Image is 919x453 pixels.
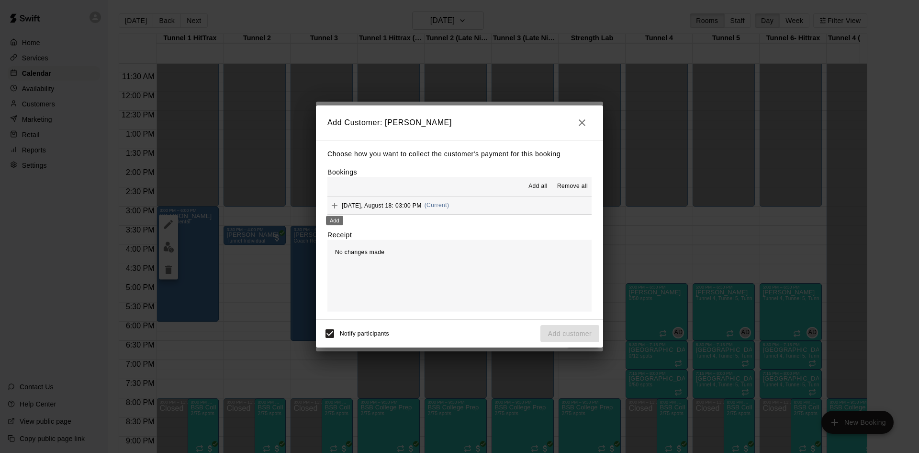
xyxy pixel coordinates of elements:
button: Add[DATE], August 18: 03:00 PM(Current) [327,197,592,214]
p: Choose how you want to collect the customer's payment for this booking [327,148,592,160]
label: Receipt [327,230,352,240]
span: Add [327,201,342,209]
span: Remove all [557,182,588,191]
button: Remove all [553,179,592,194]
h2: Add Customer: [PERSON_NAME] [316,105,603,140]
span: (Current) [425,202,449,209]
span: No changes made [335,249,384,256]
label: Bookings [327,168,357,176]
button: Add all [523,179,553,194]
span: Notify participants [340,330,389,337]
span: Add all [528,182,548,191]
span: [DATE], August 18: 03:00 PM [342,202,422,209]
div: Add [326,216,343,225]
